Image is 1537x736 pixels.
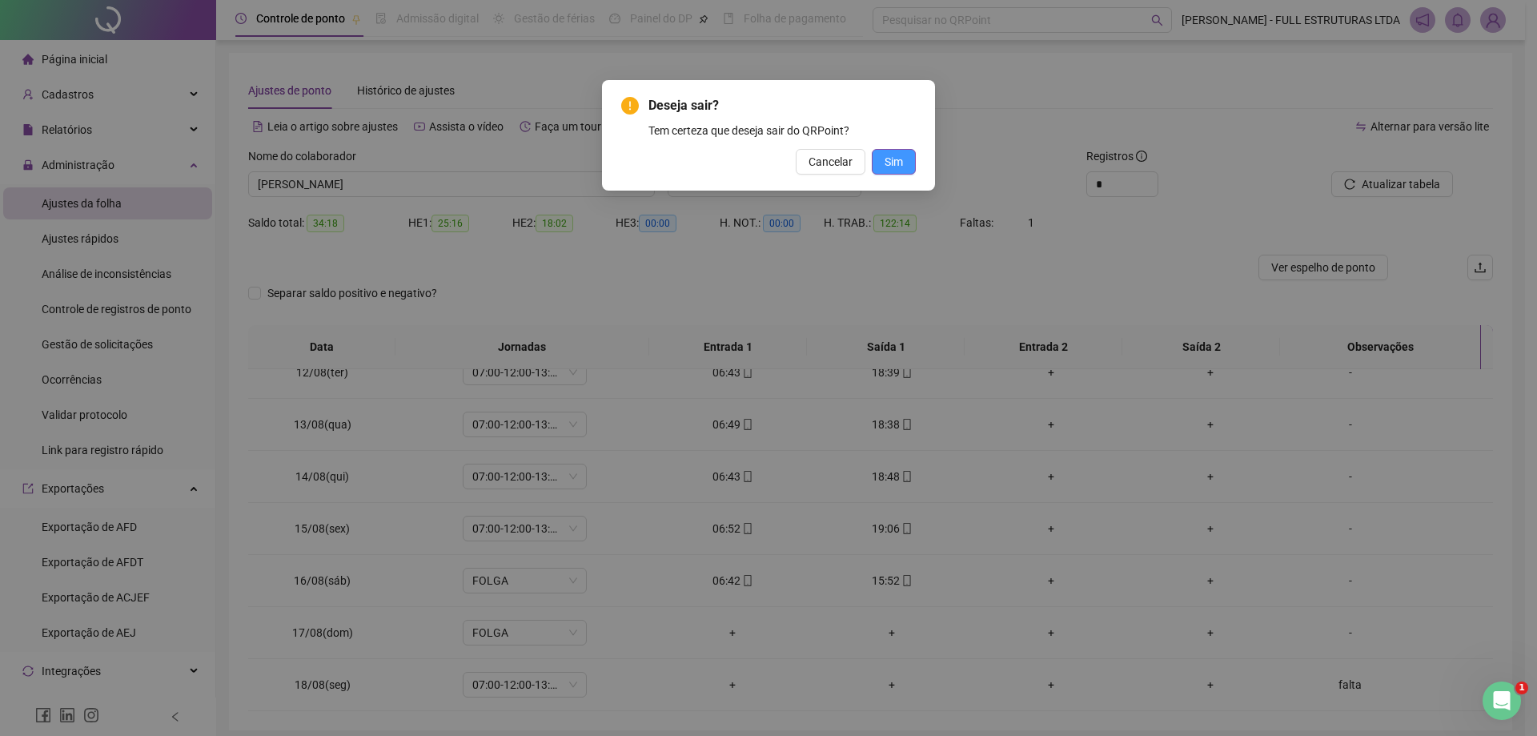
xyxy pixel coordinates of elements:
span: Deseja sair? [648,96,916,115]
span: Sim [885,153,903,171]
span: 1 [1515,682,1528,694]
iframe: Intercom live chat [1483,682,1521,720]
button: Cancelar [796,149,865,175]
span: Cancelar [809,153,853,171]
button: Sim [872,149,916,175]
span: exclamation-circle [621,97,639,115]
div: Tem certeza que deseja sair do QRPoint? [648,122,916,139]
